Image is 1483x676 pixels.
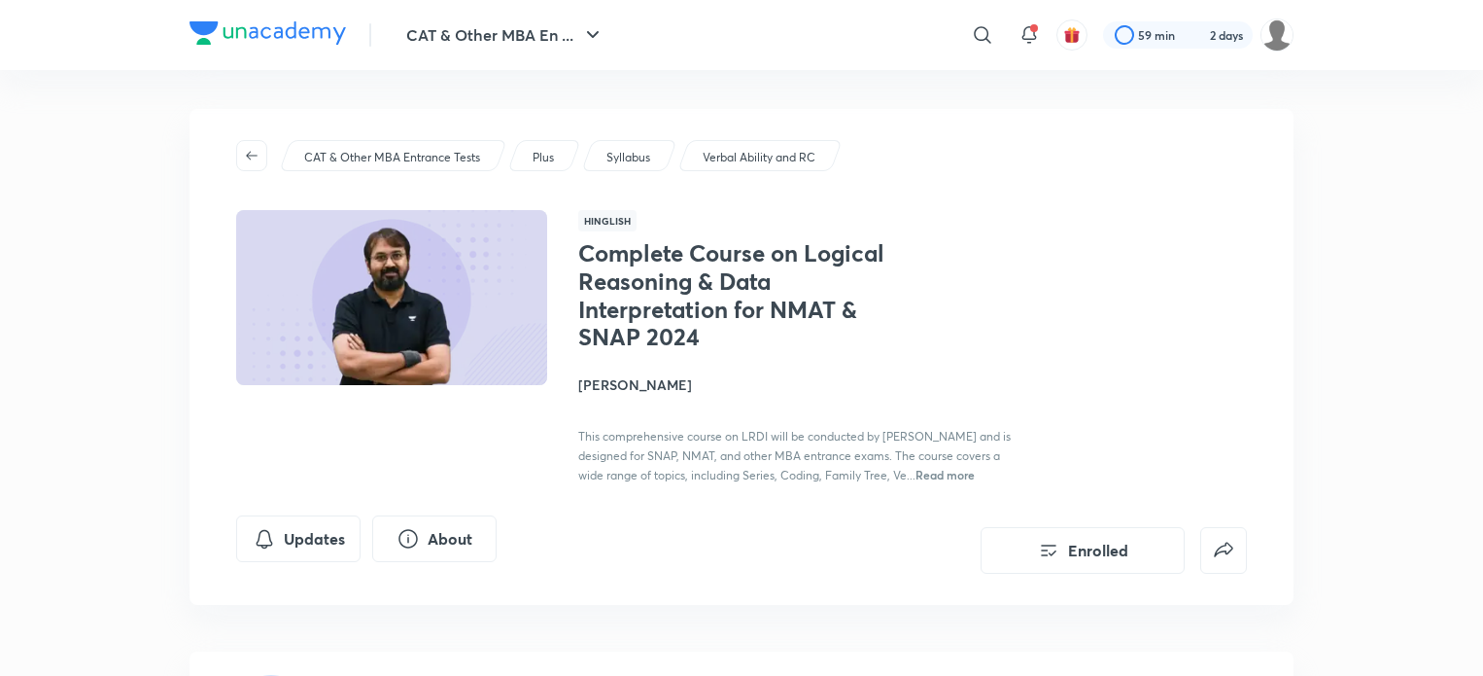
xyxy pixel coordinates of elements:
p: Verbal Ability and RC [703,149,815,166]
a: CAT & Other MBA Entrance Tests [301,149,484,166]
img: Thumbnail [233,208,550,387]
button: CAT & Other MBA En ... [395,16,616,54]
a: Verbal Ability and RC [700,149,819,166]
button: avatar [1056,19,1087,51]
img: streak [1187,25,1206,45]
a: Plus [530,149,558,166]
button: About [372,516,497,562]
p: Syllabus [606,149,650,166]
h1: Complete Course on Logical Reasoning & Data Interpretation for NMAT & SNAP 2024 [578,239,896,351]
span: This comprehensive course on LRDI will be conducted by [PERSON_NAME] and is designed for SNAP, NM... [578,429,1011,482]
button: Enrolled [981,527,1185,574]
span: Read more [915,467,975,482]
img: avatar [1063,26,1081,44]
span: Hinglish [578,210,637,231]
p: Plus [533,149,554,166]
img: Anubhav Singh [1260,18,1293,52]
img: Company Logo [190,21,346,45]
button: Updates [236,516,361,562]
button: false [1200,527,1247,574]
a: Company Logo [190,21,346,50]
a: Syllabus [604,149,654,166]
h4: [PERSON_NAME] [578,374,1014,395]
p: CAT & Other MBA Entrance Tests [304,149,480,166]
